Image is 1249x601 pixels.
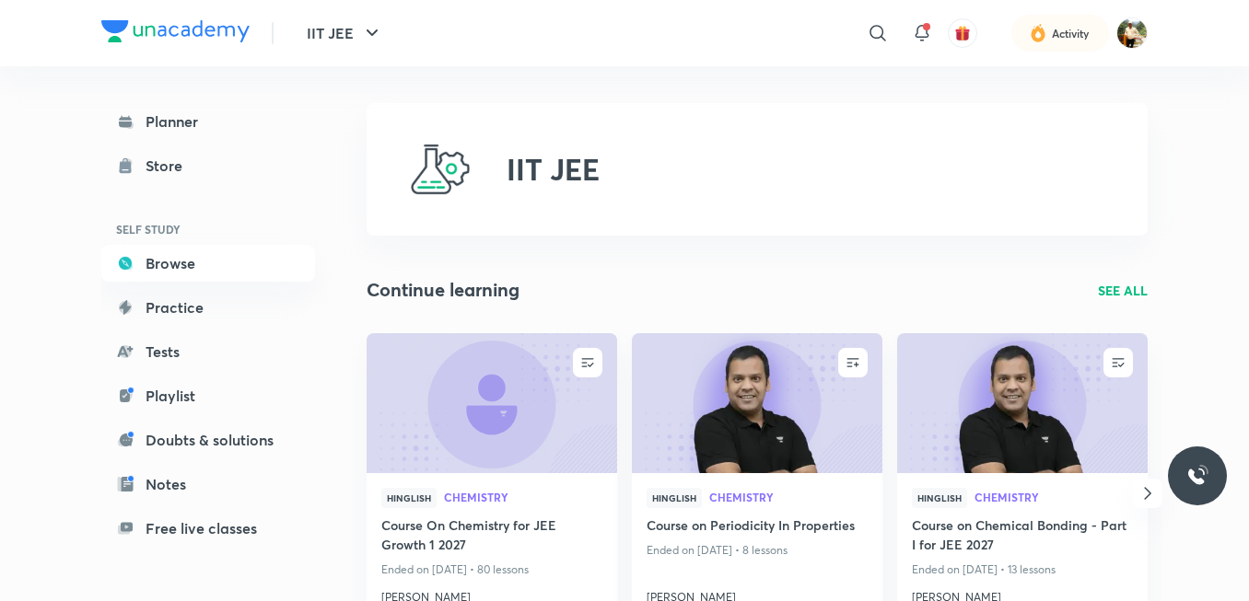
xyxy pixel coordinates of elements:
[101,103,315,140] a: Planner
[101,214,315,245] h6: SELF STUDY
[101,245,315,282] a: Browse
[912,488,967,508] span: Hinglish
[709,491,868,503] span: Chemistry
[507,152,600,187] h2: IIT JEE
[101,422,315,458] a: Doubts & solutions
[101,377,315,414] a: Playlist
[647,515,868,538] a: Course on Periodicity In Properties
[894,331,1150,474] img: new-thumbnail
[912,558,1133,582] p: Ended on [DATE] • 13 lessons
[912,515,1133,558] a: Course on Chemical Bonding - Part I for JEE 2027
[101,289,315,326] a: Practice
[101,333,315,370] a: Tests
[444,491,602,503] span: Chemistry
[954,25,971,41] img: avatar
[948,18,977,48] button: avatar
[367,333,617,473] a: new-thumbnail
[101,20,250,47] a: Company Logo
[975,491,1133,503] span: Chemistry
[647,488,702,508] span: Hinglish
[444,491,602,504] a: Chemistry
[364,331,619,474] img: new-thumbnail
[411,140,470,199] img: IIT JEE
[975,491,1133,504] a: Chemistry
[101,466,315,503] a: Notes
[1098,281,1148,300] a: SEE ALL
[897,333,1148,473] a: new-thumbnail
[1030,22,1046,44] img: activity
[632,333,882,473] a: new-thumbnail
[647,538,868,562] p: Ended on [DATE] • 8 lessons
[709,491,868,504] a: Chemistry
[296,15,394,52] button: IIT JEE
[1116,17,1148,49] img: Arpit Kumar Gautam
[381,488,437,508] span: Hinglish
[629,331,884,474] img: new-thumbnail
[101,147,315,184] a: Store
[101,20,250,42] img: Company Logo
[381,558,602,582] p: Ended on [DATE] • 80 lessons
[1186,465,1208,487] img: ttu
[146,155,193,177] div: Store
[367,276,519,304] h2: Continue learning
[381,515,602,558] a: Course On Chemistry for JEE Growth 1 2027
[101,510,315,547] a: Free live classes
